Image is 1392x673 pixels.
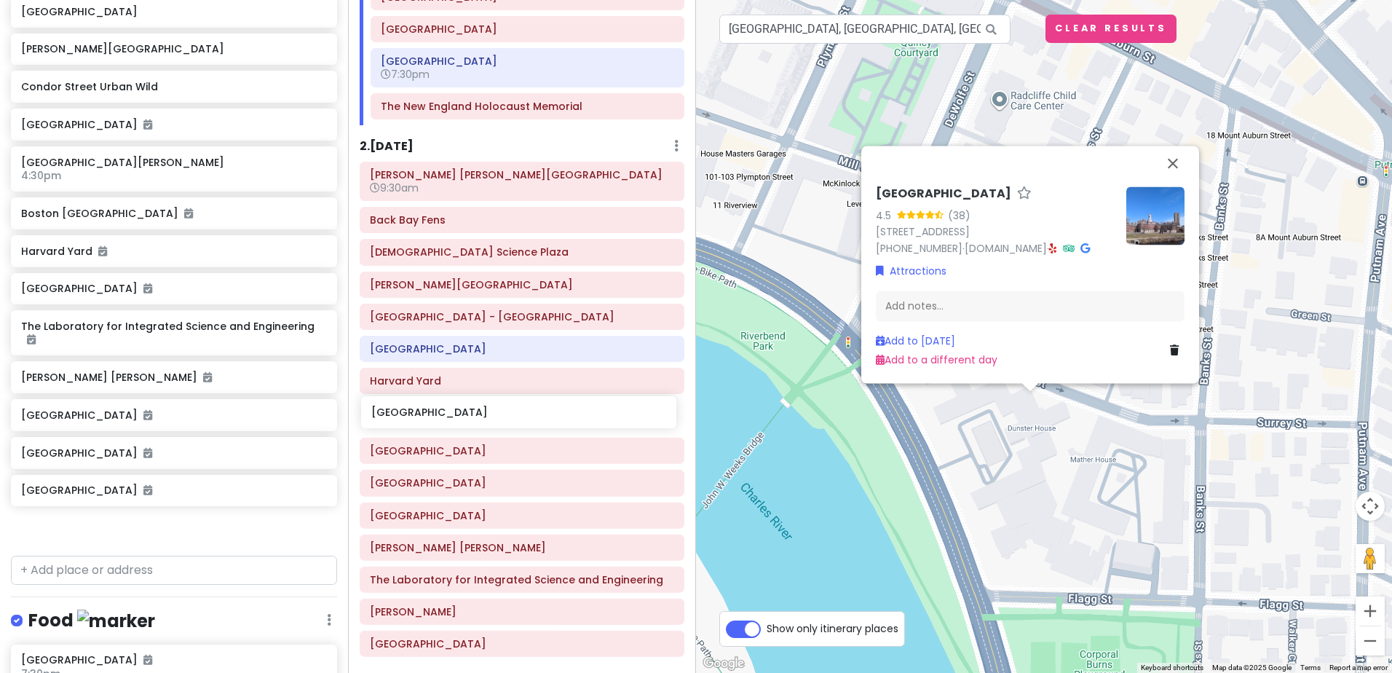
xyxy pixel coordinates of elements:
div: · · [876,186,1115,257]
a: [STREET_ADDRESS] [876,225,970,240]
h6: [GEOGRAPHIC_DATA] [876,186,1011,202]
a: Delete place [1170,342,1185,358]
a: [DOMAIN_NAME] [965,241,1047,256]
input: + Add place or address [11,556,337,585]
button: Map camera controls [1356,492,1385,521]
button: Clear Results [1045,15,1177,43]
a: Add to [DATE] [876,334,955,348]
a: Attractions [876,263,946,279]
i: Tripadvisor [1063,243,1075,253]
a: Open this area in Google Maps (opens a new window) [700,654,748,673]
img: marker [77,610,155,632]
h4: Food [28,609,155,633]
span: Map data ©2025 Google [1212,664,1292,672]
button: Close [1155,146,1190,181]
button: Drag Pegman onto the map to open Street View [1356,544,1385,573]
button: Zoom in [1356,597,1385,626]
img: Google [700,654,748,673]
button: Zoom out [1356,626,1385,656]
span: Show only itinerary places [767,621,898,637]
div: Add notes... [876,291,1185,322]
h6: 2 . [DATE] [360,139,414,154]
div: (38) [948,208,970,224]
a: Add to a different day [876,353,997,368]
i: Google Maps [1080,243,1090,253]
a: Star place [1017,186,1032,202]
input: Search a place [719,15,1011,44]
a: [PHONE_NUMBER] [876,241,962,256]
button: Keyboard shortcuts [1141,663,1203,673]
a: Terms (opens in new tab) [1300,664,1321,672]
a: Report a map error [1329,664,1388,672]
img: Picture of the place [1126,186,1185,245]
div: Dunster House [1024,391,1036,403]
div: 4.5 [876,208,897,224]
